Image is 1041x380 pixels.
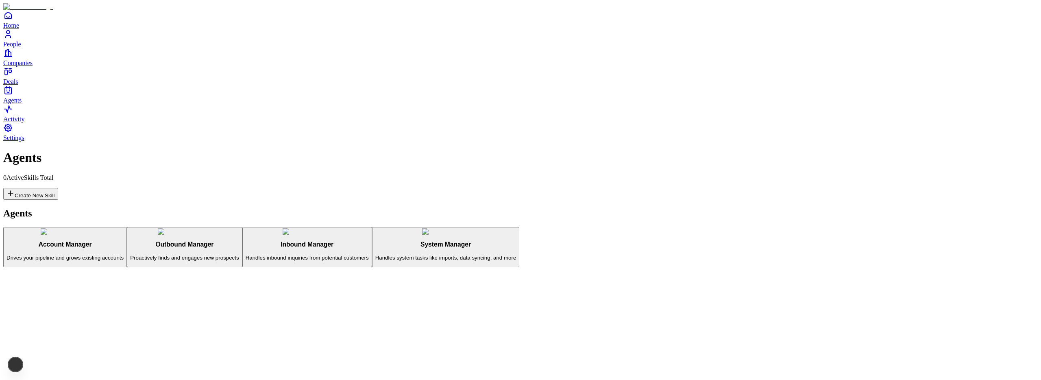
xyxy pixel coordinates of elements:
p: Handles system tasks like imports, data syncing, and more [375,255,516,261]
img: Item Brain Logo [3,3,53,11]
img: System Manager [422,228,470,235]
p: Drives your pipeline and grows existing accounts [7,255,124,261]
h3: Outbound Manager [130,241,239,248]
button: Inbound ManagerInbound ManagerHandles inbound inquiries from potential customers [242,227,372,268]
h3: System Manager [375,241,516,248]
button: Account ManagerAccount ManagerDrives your pipeline and grows existing accounts [3,227,127,268]
span: People [3,41,21,48]
img: Inbound Manager [283,228,331,235]
a: Companies [3,48,1038,66]
img: Outbound Manager [158,228,211,235]
span: Deals [3,78,18,85]
button: Create New Skill [3,188,58,200]
button: Outbound ManagerOutbound ManagerProactively finds and engages new prospects [127,227,242,268]
button: System ManagerSystem ManagerHandles system tasks like imports, data syncing, and more [372,227,520,268]
a: People [3,29,1038,48]
p: 0 Active Skills Total [3,174,1038,181]
a: Activity [3,104,1038,122]
h1: Agents [3,150,1038,165]
a: Deals [3,67,1038,85]
span: Companies [3,59,33,66]
span: Agents [3,97,22,104]
span: Settings [3,134,24,141]
h3: Account Manager [7,241,124,248]
h3: Inbound Manager [246,241,369,248]
p: Handles inbound inquiries from potential customers [246,255,369,261]
a: Home [3,11,1038,29]
a: Agents [3,85,1038,104]
img: Account Manager [41,228,89,235]
span: Activity [3,116,24,122]
p: Proactively finds and engages new prospects [130,255,239,261]
a: Settings [3,123,1038,141]
span: Home [3,22,19,29]
h2: Agents [3,208,1038,219]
